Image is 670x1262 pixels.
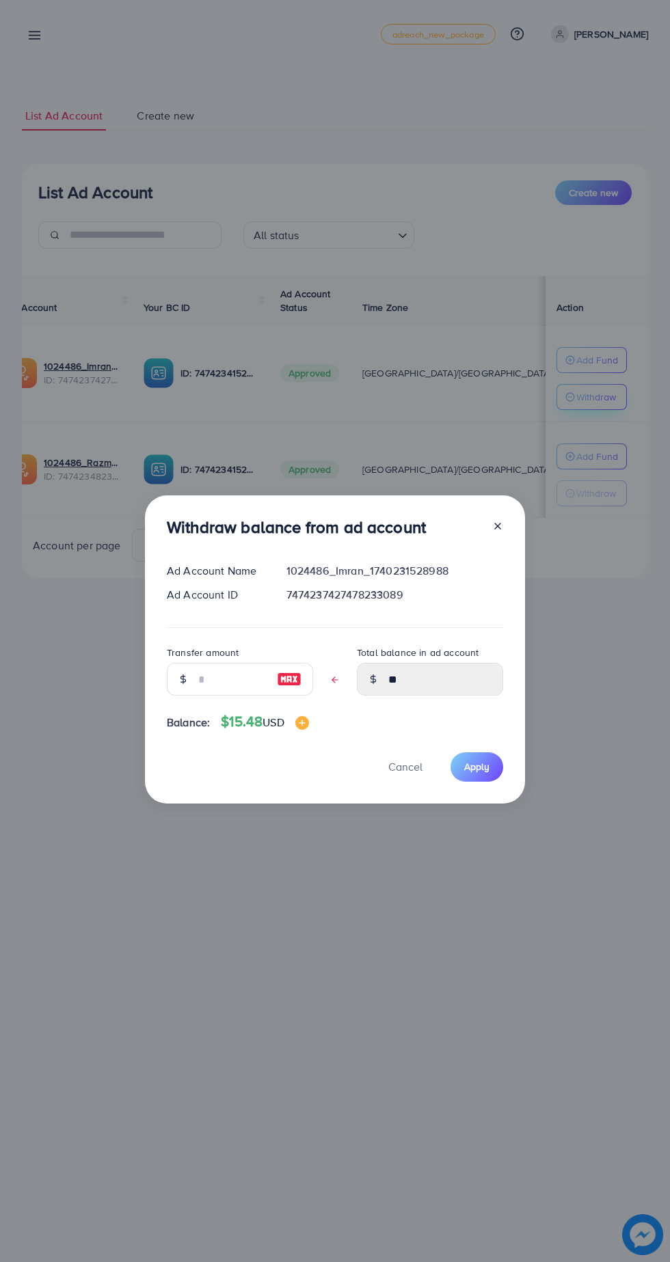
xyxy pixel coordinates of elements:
label: Transfer amount [167,646,239,659]
img: image [277,671,301,687]
div: Ad Account ID [156,587,276,603]
span: Apply [464,760,490,773]
span: Cancel [388,759,423,774]
button: Cancel [371,752,440,782]
span: Balance: [167,715,210,730]
div: Ad Account Name [156,563,276,579]
img: image [295,716,309,730]
h3: Withdraw balance from ad account [167,517,426,537]
span: USD [263,715,284,730]
div: 7474237427478233089 [276,587,514,603]
div: 1024486_Imran_1740231528988 [276,563,514,579]
button: Apply [451,752,503,782]
h4: $15.48 [221,713,308,730]
label: Total balance in ad account [357,646,479,659]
